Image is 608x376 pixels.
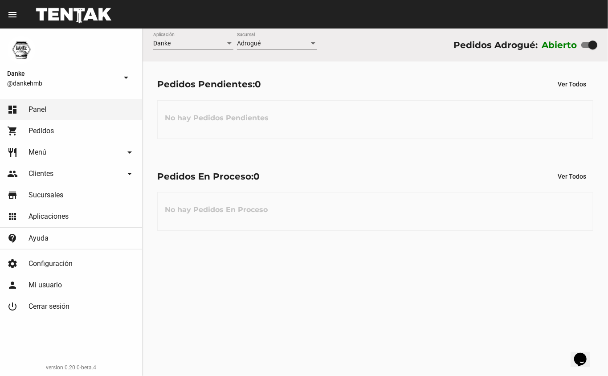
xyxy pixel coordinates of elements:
span: Pedidos [29,127,54,135]
span: Adrogué [237,40,261,47]
iframe: chat widget [571,340,599,367]
img: 1d4517d0-56da-456b-81f5-6111ccf01445.png [7,36,36,64]
span: Sucursales [29,191,63,200]
div: Pedidos Pendientes: [157,77,261,91]
mat-icon: arrow_drop_down [124,147,135,158]
mat-icon: arrow_drop_down [124,168,135,179]
span: Ayuda [29,234,49,243]
mat-icon: restaurant [7,147,18,158]
span: Clientes [29,169,53,178]
span: 0 [255,79,261,90]
h3: No hay Pedidos Pendientes [158,105,276,131]
button: Ver Todos [551,76,593,92]
span: Ver Todos [558,173,586,180]
button: Ver Todos [551,168,593,184]
span: Aplicaciones [29,212,69,221]
span: @dankehmb [7,79,117,88]
span: 0 [253,171,260,182]
mat-icon: apps [7,211,18,222]
mat-icon: menu [7,9,18,20]
mat-icon: settings [7,258,18,269]
span: Panel [29,105,46,114]
div: Pedidos Adrogué: [453,38,538,52]
span: Cerrar sesión [29,302,69,311]
mat-icon: power_settings_new [7,301,18,312]
div: Pedidos En Proceso: [157,169,260,184]
h3: No hay Pedidos En Proceso [158,196,275,223]
span: Danke [153,40,171,47]
mat-icon: people [7,168,18,179]
mat-icon: dashboard [7,104,18,115]
span: Mi usuario [29,281,62,290]
span: Danke [7,68,117,79]
mat-icon: contact_support [7,233,18,244]
mat-icon: store [7,190,18,200]
span: Menú [29,148,46,157]
span: Ver Todos [558,81,586,88]
mat-icon: person [7,280,18,290]
div: version 0.20.0-beta.4 [7,363,135,372]
mat-icon: arrow_drop_down [121,72,131,83]
label: Abierto [542,38,577,52]
span: Configuración [29,259,73,268]
mat-icon: shopping_cart [7,126,18,136]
